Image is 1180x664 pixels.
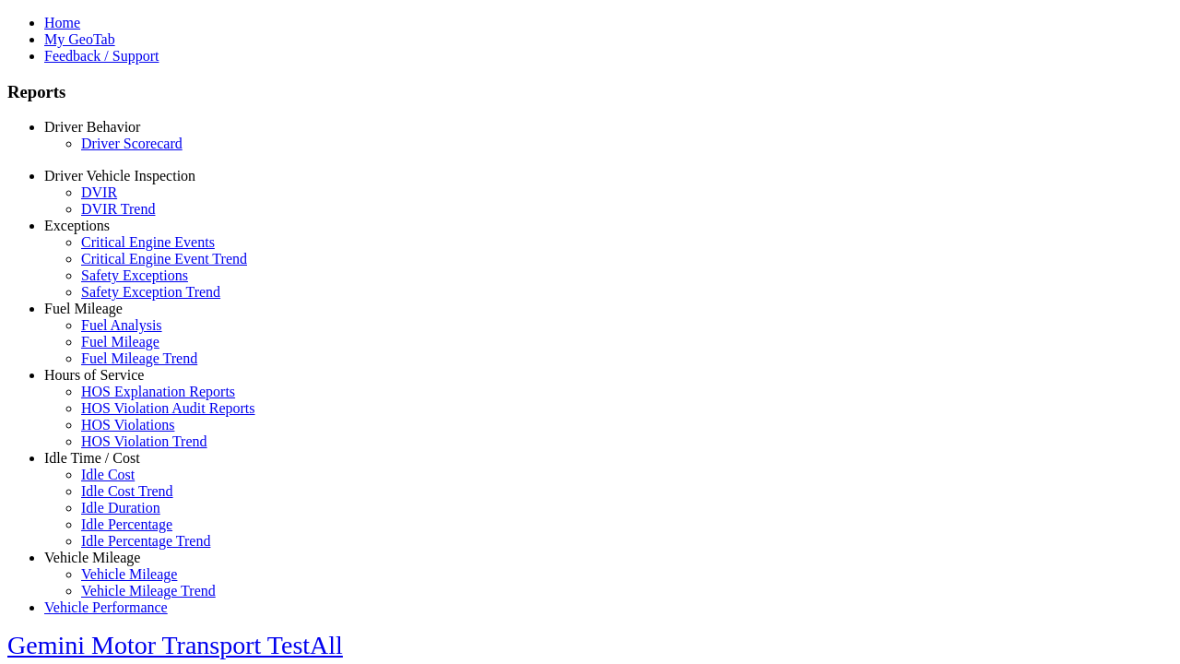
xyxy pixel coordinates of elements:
a: Gemini Motor Transport TestAll [7,631,343,659]
a: Idle Cost Trend [81,483,173,499]
a: DVIR [81,184,117,200]
a: Critical Engine Event Trend [81,251,247,267]
a: Idle Time / Cost [44,450,140,466]
a: Home [44,15,80,30]
a: Driver Vehicle Inspection [44,168,195,184]
a: HOS Violation Audit Reports [81,400,255,416]
a: Exceptions [44,218,110,233]
a: My GeoTab [44,31,115,47]
a: Fuel Mileage [81,334,159,350]
a: Idle Cost [81,467,135,482]
a: DVIR Trend [81,201,155,217]
a: Vehicle Mileage Trend [81,583,216,599]
a: Driver Scorecard [81,136,183,151]
a: Critical Engine Events [81,234,215,250]
a: Vehicle Mileage [81,566,177,582]
a: Vehicle Performance [44,599,168,615]
a: HOS Violation Trend [81,433,207,449]
h3: Reports [7,82,1173,102]
a: Safety Exception Trend [81,284,220,300]
a: Fuel Analysis [81,317,162,333]
a: Fuel Mileage [44,301,123,316]
a: Driver Behavior [44,119,140,135]
a: HOS Violations [81,417,174,433]
a: Idle Percentage [81,516,172,532]
a: Feedback / Support [44,48,159,64]
a: HOS Explanation Reports [81,384,235,399]
a: Hours of Service [44,367,144,383]
a: Fuel Mileage Trend [81,350,197,366]
a: Idle Duration [81,500,160,516]
a: Idle Percentage Trend [81,533,210,549]
a: Vehicle Mileage [44,550,140,565]
a: Safety Exceptions [81,267,188,283]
